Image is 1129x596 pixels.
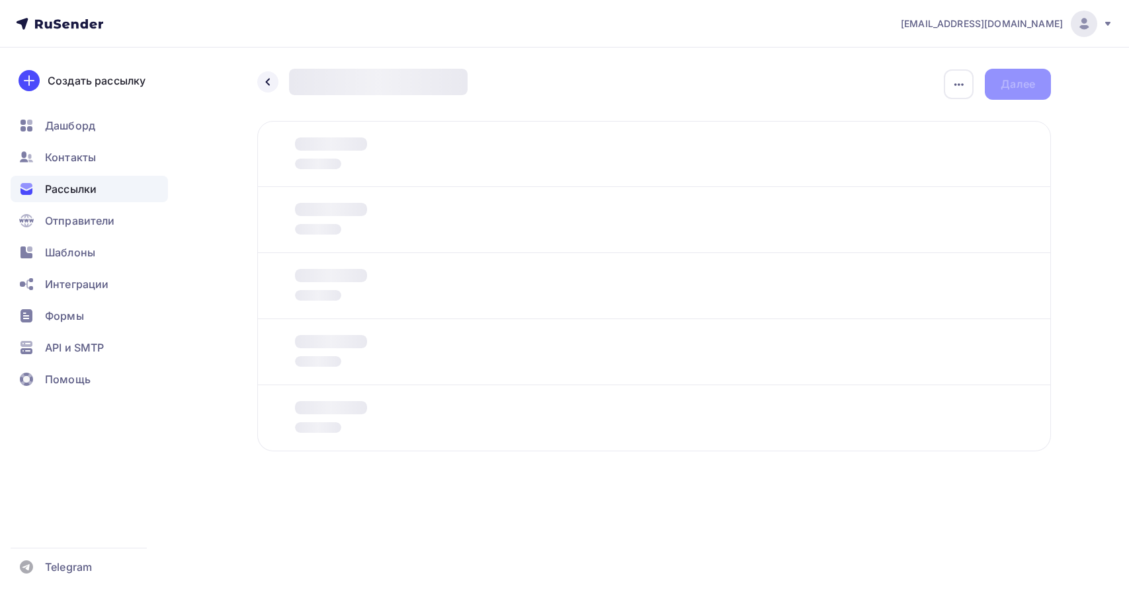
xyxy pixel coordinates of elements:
span: Дашборд [45,118,95,133]
a: Формы [11,303,168,329]
span: Рассылки [45,181,97,197]
span: [EMAIL_ADDRESS][DOMAIN_NAME] [901,17,1063,30]
span: API и SMTP [45,340,104,355]
span: Отправители [45,213,115,229]
span: Помощь [45,371,91,387]
a: Контакты [11,144,168,170]
a: Отправители [11,207,168,234]
span: Шаблоны [45,244,95,260]
div: Создать рассылку [48,73,146,89]
a: Шаблоны [11,239,168,266]
a: Рассылки [11,176,168,202]
span: Контакты [45,149,96,165]
span: Формы [45,308,84,324]
span: Telegram [45,559,92,575]
a: [EMAIL_ADDRESS][DOMAIN_NAME] [901,11,1113,37]
a: Дашборд [11,112,168,139]
span: Интеграции [45,276,108,292]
